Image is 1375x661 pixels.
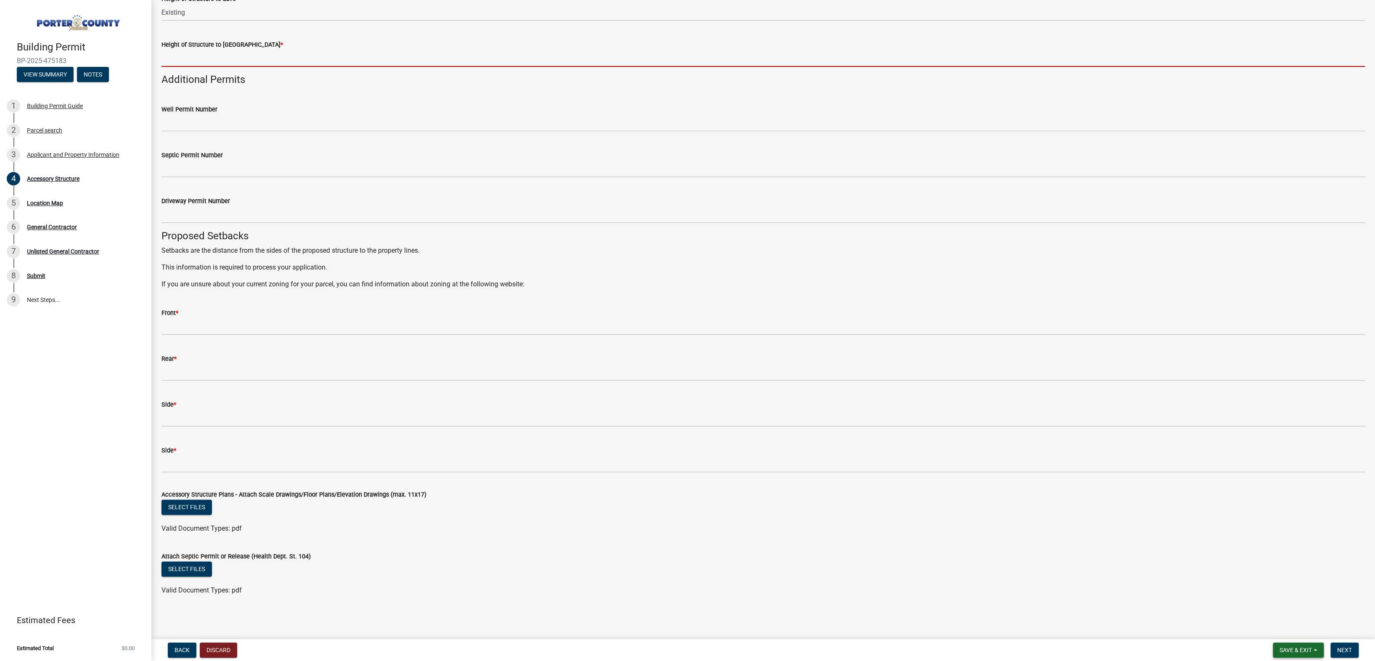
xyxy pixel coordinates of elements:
span: Valid Document Types: pdf [161,586,242,594]
button: Next [1330,642,1359,658]
button: View Summary [17,67,74,82]
div: Unlisted General Contractor [27,249,99,254]
button: Select files [161,500,212,515]
label: Height of Structure to [GEOGRAPHIC_DATA] [161,42,283,48]
span: Estimated Total [17,645,54,651]
div: Parcel search [27,127,62,133]
button: Discard [200,642,237,658]
label: Well Permit Number [161,107,217,113]
div: Applicant and Property Information [27,152,119,158]
img: Porter County, Indiana [17,9,138,32]
div: 1 [7,99,20,113]
div: 4 [7,172,20,185]
label: Front [161,310,178,316]
label: Accessory Structure Plans - Attach Scale Drawings/Floor Plans/Elevation Drawings (max. 11x17) [161,492,426,498]
button: Notes [77,67,109,82]
a: Estimated Fees [7,612,138,629]
div: Building Permit Guide [27,103,83,109]
span: Valid Document Types: pdf [161,524,242,532]
h4: Building Permit [17,41,145,53]
span: $0.00 [122,645,135,651]
label: Attach Septic Permit or Release (Health Dept. St. 104) [161,554,311,560]
label: Septic Permit Number [161,153,223,159]
div: 7 [7,245,20,258]
div: 2 [7,124,20,137]
div: 8 [7,269,20,283]
label: Side [161,402,176,408]
span: BP-2025-475183 [17,57,135,65]
div: 6 [7,220,20,234]
div: Accessory Structure [27,176,79,182]
label: Rear [161,356,177,362]
div: Location Map [27,200,63,206]
wm-modal-confirm: Notes [77,71,109,78]
div: 9 [7,293,20,307]
span: Back [175,647,190,653]
h4: Proposed Setbacks [161,230,1365,242]
div: 5 [7,196,20,210]
button: Save & Exit [1273,642,1324,658]
wm-modal-confirm: Summary [17,71,74,78]
h4: Additional Permits [161,74,1365,86]
button: Back [168,642,196,658]
button: Select files [161,561,212,576]
div: General Contractor [27,224,77,230]
p: If you are unsure about your current zoning for your parcel, you can find information about zonin... [161,279,1365,289]
span: Next [1337,647,1352,653]
p: Setbacks are the distance from the sides of the proposed structure to the property lines. [161,246,1365,256]
div: Submit [27,273,45,279]
span: Save & Exit [1280,647,1312,653]
div: 3 [7,148,20,161]
label: Side [161,448,176,454]
p: This information is required to process your application. [161,262,1365,272]
label: Driveway Permit Number [161,198,230,204]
